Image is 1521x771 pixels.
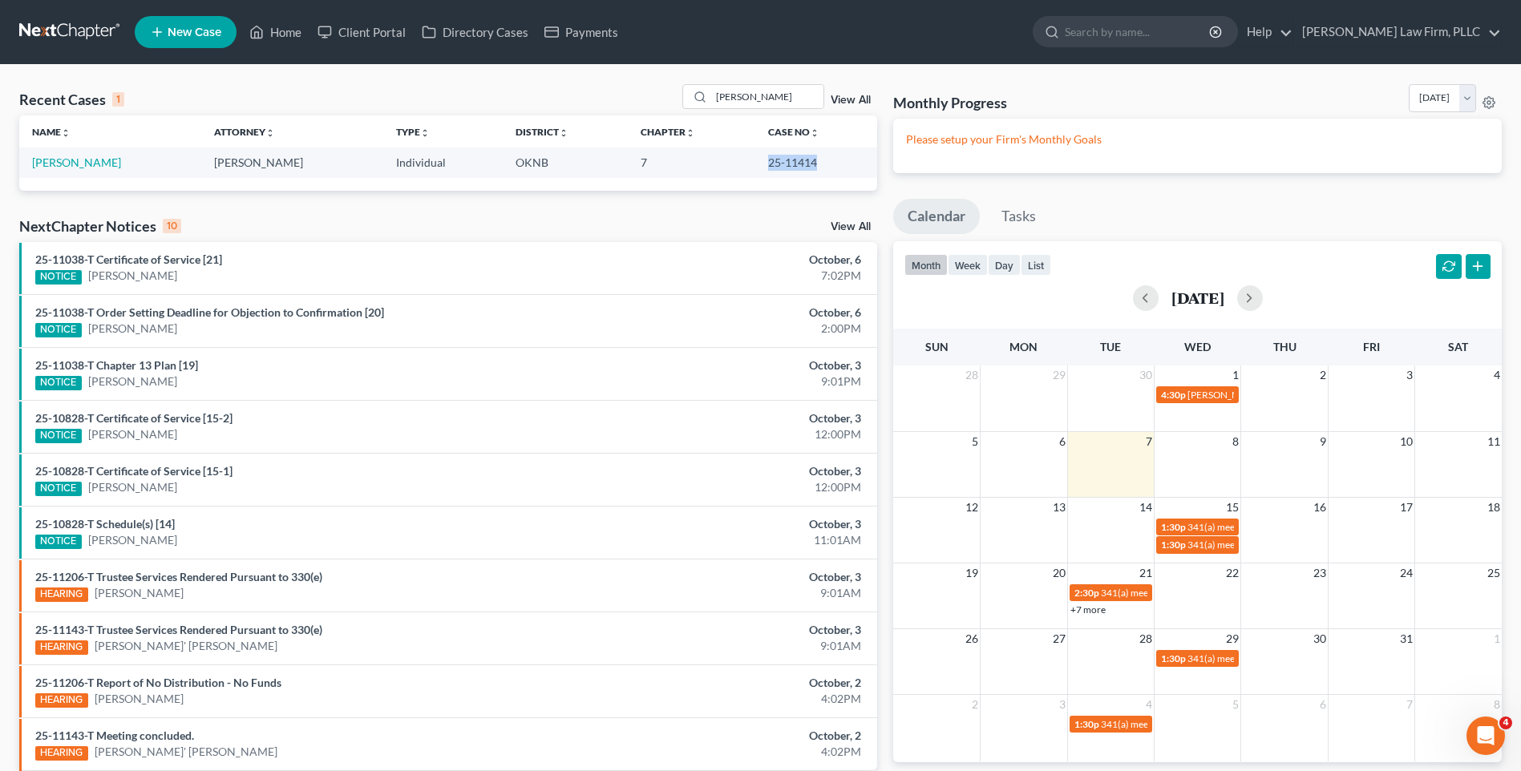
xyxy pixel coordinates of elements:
div: 11:01AM [597,532,861,548]
span: Thu [1273,340,1296,353]
span: 15 [1224,498,1240,517]
span: New Case [168,26,221,38]
div: HEARING [35,587,88,602]
a: 25-11038-T Order Setting Deadline for Objection to Confirmation [20] [35,305,384,319]
span: 30 [1312,629,1328,648]
div: October, 3 [597,357,861,373]
div: NOTICE [35,482,82,496]
div: 12:00PM [597,479,861,495]
span: 341(a) meeting for [PERSON_NAME] [1187,539,1342,551]
span: 1 [1231,365,1240,385]
span: 11 [1486,432,1502,451]
span: 4 [1499,717,1512,729]
span: 24 [1398,563,1414,583]
div: 12:00PM [597,426,861,442]
td: 25-11414 [755,147,877,177]
span: Tue [1100,340,1121,353]
a: Home [241,18,309,46]
span: 13 [1051,498,1067,517]
div: October, 3 [597,622,861,638]
a: Tasks [987,199,1050,234]
span: 25 [1486,563,1502,583]
div: 4:02PM [597,691,861,707]
div: 7:02PM [597,268,861,284]
span: 2 [1318,365,1328,385]
div: 4:02PM [597,744,861,760]
a: [PERSON_NAME] [88,373,177,390]
a: [PERSON_NAME] Law Firm, PLLC [1294,18,1501,46]
i: unfold_more [559,128,568,138]
span: 4 [1492,365,1502,385]
span: Mon [1009,340,1038,353]
span: 1:30p [1161,539,1186,551]
a: 25-11206-T Report of No Distribution - No Funds [35,676,281,689]
span: 6 [1058,432,1067,451]
span: 10 [1398,432,1414,451]
div: October, 2 [597,675,861,691]
span: 2:30p [1074,587,1099,599]
a: [PERSON_NAME] [88,268,177,284]
td: OKNB [503,147,628,177]
span: 8 [1231,432,1240,451]
a: Directory Cases [414,18,536,46]
div: Recent Cases [19,90,124,109]
h3: Monthly Progress [893,93,1007,112]
span: 7 [1405,695,1414,714]
a: Calendar [893,199,980,234]
a: Districtunfold_more [516,126,568,138]
span: 341(a) meeting for [PERSON_NAME] [1187,652,1342,664]
span: 23 [1312,563,1328,583]
div: 9:01AM [597,585,861,601]
a: Nameunfold_more [32,126,71,138]
i: unfold_more [265,128,275,138]
a: Chapterunfold_more [641,126,695,138]
span: 8 [1492,695,1502,714]
span: 19 [964,563,980,583]
span: 26 [964,629,980,648]
span: 27 [1051,629,1067,648]
a: Client Portal [309,18,414,46]
a: Case Nounfold_more [768,126,819,138]
div: October, 6 [597,252,861,268]
span: 4:30p [1161,389,1186,401]
div: HEARING [35,693,88,708]
span: 3 [1405,365,1414,385]
span: 5 [970,432,980,451]
span: 20 [1051,563,1067,583]
span: 22 [1224,563,1240,583]
td: Individual [383,147,503,177]
span: 28 [1138,629,1154,648]
div: 1 [112,92,124,107]
a: [PERSON_NAME] [95,691,184,707]
span: 30 [1138,365,1154,385]
a: [PERSON_NAME] [95,585,184,601]
input: Search by name... [1065,17,1212,46]
input: Search by name... [711,85,823,108]
div: 2:00PM [597,321,861,337]
a: View All [831,221,871,232]
span: 1:30p [1074,718,1099,730]
a: 25-10828-T Certificate of Service [15-2] [35,411,233,425]
span: 31 [1398,629,1414,648]
div: 9:01AM [597,638,861,654]
span: 16 [1312,498,1328,517]
a: [PERSON_NAME]' [PERSON_NAME] [95,744,277,760]
div: NOTICE [35,323,82,337]
div: October, 3 [597,516,861,532]
span: 5 [1231,695,1240,714]
span: 6 [1318,695,1328,714]
a: 25-11038-T Certificate of Service [21] [35,252,222,266]
div: October, 2 [597,728,861,744]
span: Sun [925,340,949,353]
span: 341(a) meeting for [PERSON_NAME] [1101,718,1256,730]
div: 9:01PM [597,373,861,390]
span: 29 [1051,365,1067,385]
a: 25-10828-T Schedule(s) [14] [35,517,175,531]
td: [PERSON_NAME] [201,147,383,177]
a: View All [831,95,871,106]
div: HEARING [35,640,88,655]
a: 25-11038-T Chapter 13 Plan [19] [35,358,198,372]
a: 25-11143-T Meeting concluded. [35,729,194,742]
a: [PERSON_NAME]' [PERSON_NAME] [95,638,277,654]
td: 7 [628,147,755,177]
